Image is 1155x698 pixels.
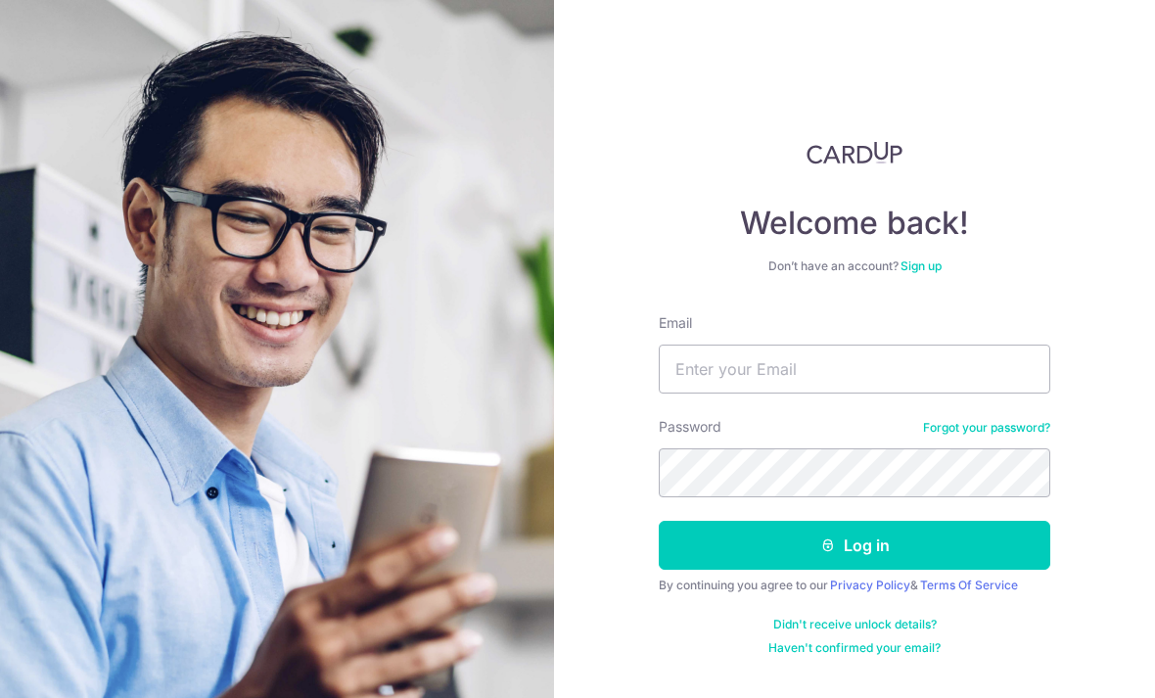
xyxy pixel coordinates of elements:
[830,578,910,592] a: Privacy Policy
[659,417,721,437] label: Password
[807,141,902,164] img: CardUp Logo
[659,345,1050,394] input: Enter your Email
[659,521,1050,570] button: Log in
[768,640,941,656] a: Haven't confirmed your email?
[659,258,1050,274] div: Don’t have an account?
[923,420,1050,436] a: Forgot your password?
[920,578,1018,592] a: Terms Of Service
[659,578,1050,593] div: By continuing you agree to our &
[901,258,942,273] a: Sign up
[659,313,692,333] label: Email
[659,204,1050,243] h4: Welcome back!
[773,617,937,632] a: Didn't receive unlock details?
